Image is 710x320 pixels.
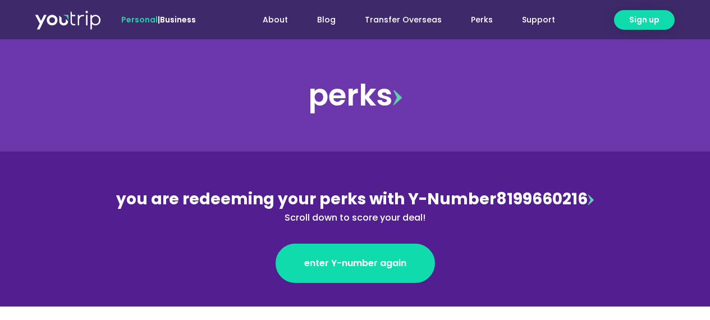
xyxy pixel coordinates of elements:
span: Personal [121,14,158,25]
a: enter Y-number again [276,244,435,283]
span: you are redeeming your perks with Y-Number [116,188,496,210]
a: Blog [303,10,350,30]
nav: Menu [226,10,570,30]
a: Transfer Overseas [350,10,456,30]
span: enter Y-number again [304,257,406,270]
span: | [121,14,196,25]
a: Perks [456,10,507,30]
a: Business [160,14,196,25]
div: Scroll down to score your deal! [112,211,599,225]
a: Support [507,10,570,30]
a: Sign up [614,10,675,30]
a: About [248,10,303,30]
div: 8199660216 [112,188,599,225]
span: Sign up [629,14,659,26]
